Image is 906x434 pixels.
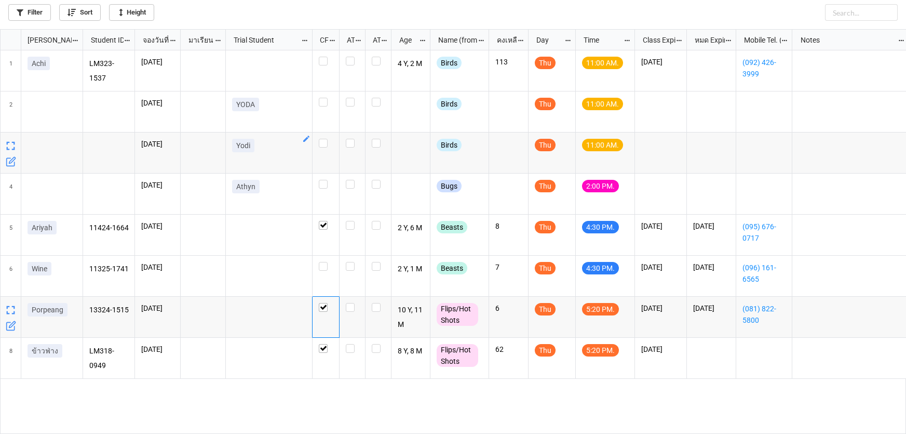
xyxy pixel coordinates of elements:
[582,303,619,315] div: 5:20 PM.
[582,221,619,233] div: 4:30 PM.
[59,4,101,21] a: Sort
[693,303,729,313] p: [DATE]
[437,98,462,110] div: Birds
[535,57,556,69] div: Thu
[9,174,12,214] span: 4
[236,99,255,110] p: YODA
[398,303,424,331] p: 10 Y, 11 M
[582,344,619,357] div: 5:20 PM.
[491,34,518,46] div: คงเหลือ (from Nick Name)
[688,34,725,46] div: หมด Expired date (from [PERSON_NAME] Name)
[535,221,556,233] div: Thu
[437,221,467,233] div: Beasts
[742,57,786,80] a: (092) 426-3999
[398,262,424,277] p: 2 Y, 1 M
[535,180,556,192] div: Thu
[398,57,424,71] p: 4 Y, 2 M
[495,221,522,231] p: 8
[693,221,729,231] p: [DATE]
[437,139,462,151] div: Birds
[1,30,83,50] div: grid
[742,221,786,244] a: (095) 676-0717
[641,344,680,354] p: [DATE]
[9,256,12,296] span: 6
[227,34,301,46] div: Trial Student
[32,305,63,315] p: Porpeang
[437,57,462,69] div: Birds
[535,344,556,357] div: Thu
[495,344,522,354] p: 62
[141,303,174,313] p: [DATE]
[437,262,467,274] div: Beasts
[641,221,680,231] p: [DATE]
[825,4,898,21] input: Search...
[742,303,786,326] a: (081) 822-5800
[89,57,129,85] p: LM323-1537
[8,4,51,21] a: Filter
[637,34,675,46] div: Class Expiration
[236,181,255,192] p: Athyn
[314,34,329,46] div: CF
[641,303,680,313] p: [DATE]
[9,50,12,91] span: 1
[495,262,522,272] p: 7
[141,57,174,67] p: [DATE]
[738,34,781,46] div: Mobile Tel. (from Nick Name)
[9,215,12,255] span: 5
[89,262,129,277] p: 11325-1741
[535,98,556,110] div: Thu
[398,344,424,359] p: 8 Y, 8 M
[437,303,478,326] div: Flips/Hot Shots
[32,264,47,274] p: Wine
[89,344,129,372] p: LM318-0949
[141,139,174,149] p: [DATE]
[85,34,124,46] div: Student ID (from [PERSON_NAME] Name)
[582,57,623,69] div: 11:00 AM.
[137,34,170,46] div: จองวันที่
[9,91,12,132] span: 2
[582,262,619,274] div: 4:30 PM.
[495,57,522,67] p: 113
[693,262,729,272] p: [DATE]
[182,34,215,46] div: มาเรียน
[437,344,478,367] div: Flips/Hot Shots
[495,303,522,313] p: 6
[577,34,624,46] div: Time
[367,34,381,46] div: ATK
[582,139,623,151] div: 11:00 AM.
[641,57,680,67] p: [DATE]
[535,303,556,315] div: Thu
[32,222,52,233] p: Ariyah
[32,58,46,69] p: Achi
[141,221,174,231] p: [DATE]
[109,4,154,21] a: Height
[437,180,462,192] div: Bugs
[89,221,129,235] p: 11424-1664
[535,262,556,274] div: Thu
[141,262,174,272] p: [DATE]
[582,180,619,192] div: 2:00 PM.
[398,221,424,235] p: 2 Y, 6 M
[9,338,12,378] span: 8
[341,34,355,46] div: ATT
[141,344,174,354] p: [DATE]
[236,140,250,151] p: Yodi
[794,34,898,46] div: Notes
[141,98,174,108] p: [DATE]
[530,34,564,46] div: Day
[582,98,623,110] div: 11:00 AM.
[535,139,556,151] div: Thu
[742,262,786,285] a: (096) 161-6565
[21,34,72,46] div: [PERSON_NAME] Name
[141,180,174,190] p: [DATE]
[641,262,680,272] p: [DATE]
[32,346,58,356] p: ข้าวฟ่าง
[432,34,478,46] div: Name (from Class)
[393,34,420,46] div: Age
[89,303,129,318] p: 13324-1515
